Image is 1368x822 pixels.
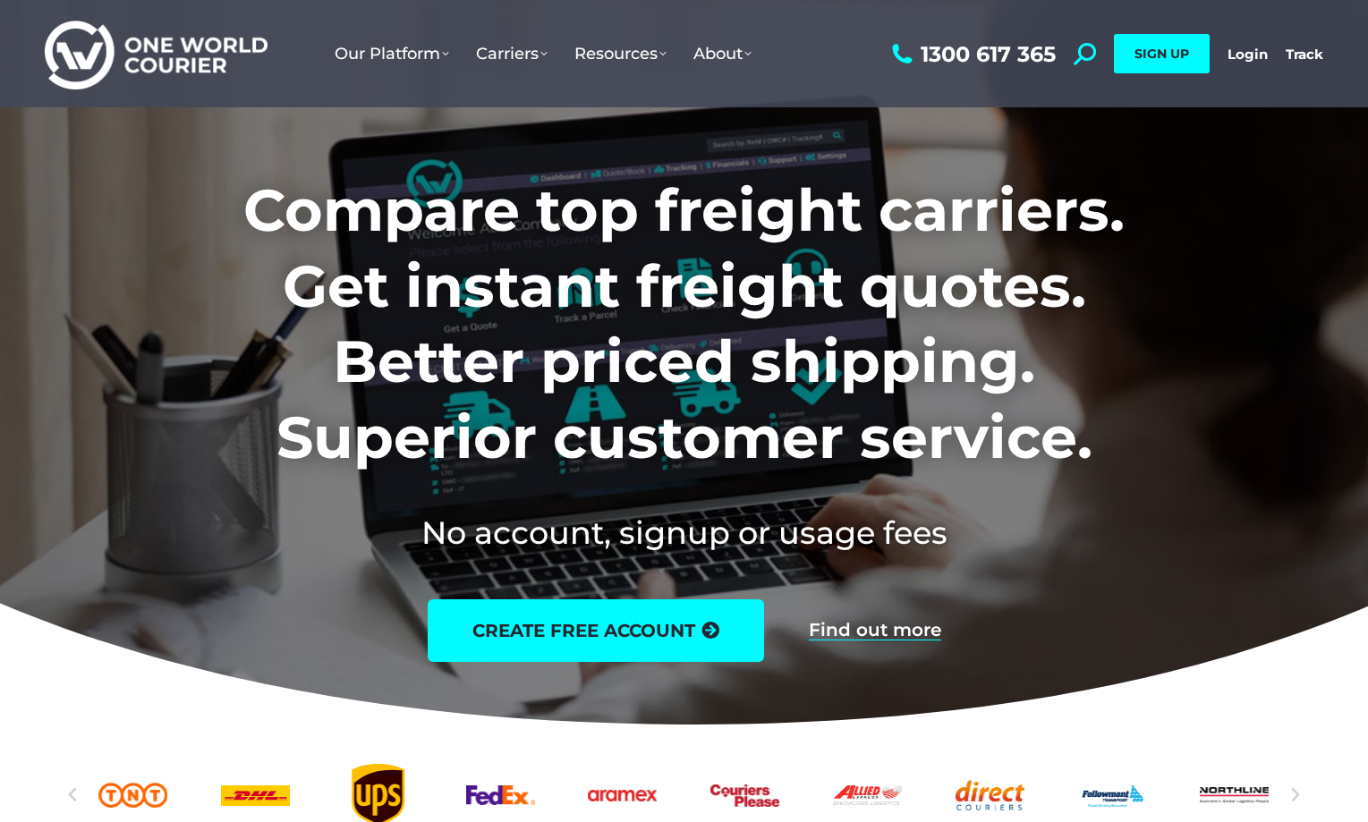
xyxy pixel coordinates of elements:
[476,44,548,64] span: Carriers
[574,44,667,64] span: Resources
[1286,46,1323,63] a: Track
[335,44,449,64] span: Our Platform
[125,511,1243,555] h2: No account, signup or usage fees
[321,26,463,81] a: Our Platform
[561,26,680,81] a: Resources
[680,26,765,81] a: About
[888,43,1056,65] a: 1300 617 365
[1114,34,1210,73] a: SIGN UP
[125,173,1243,475] h1: Compare top freight carriers. Get instant freight quotes. Better priced shipping. Superior custom...
[809,621,941,640] a: Find out more
[1134,46,1189,62] span: SIGN UP
[45,18,268,90] img: One World Courier
[463,26,561,81] a: Carriers
[693,44,752,64] span: About
[1228,46,1268,63] a: Login
[428,599,764,662] a: create free account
